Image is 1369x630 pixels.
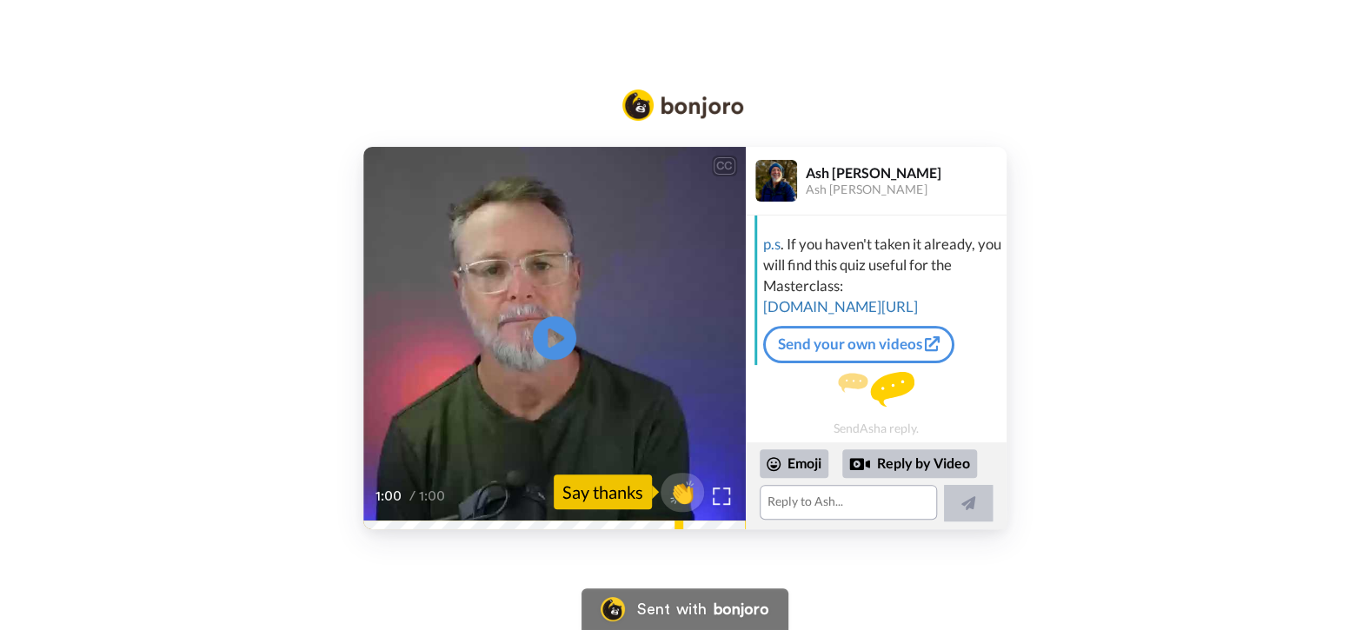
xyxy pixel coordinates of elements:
[842,449,977,479] div: Reply by Video
[419,486,449,507] span: 1:00
[763,297,918,315] a: [DOMAIN_NAME][URL]
[714,157,735,175] div: CC
[746,372,1007,435] div: Send Ash a reply.
[554,474,652,509] div: Say thanks
[760,449,828,477] div: Emoji
[838,372,914,407] img: message.svg
[375,486,406,507] span: 1:00
[755,160,797,202] img: Profile Image
[713,487,730,505] img: Full screen
[806,182,1006,197] div: Ash [PERSON_NAME]
[763,326,954,362] a: Send your own videos
[763,235,781,253] a: p.s
[661,473,704,512] button: 👏
[661,478,704,506] span: 👏
[806,164,1006,181] div: Ash [PERSON_NAME]
[849,454,870,474] div: Reply by Video
[409,486,415,507] span: /
[622,90,744,121] img: Bonjoro Logo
